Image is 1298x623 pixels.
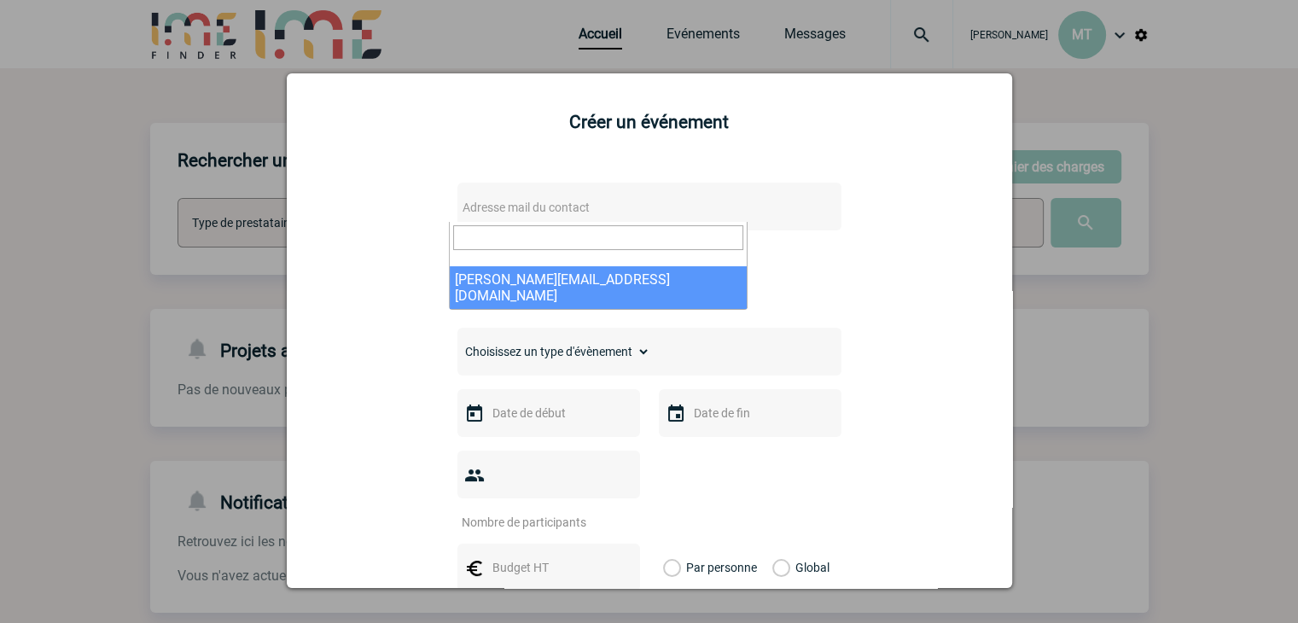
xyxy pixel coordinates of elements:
[463,201,590,214] span: Adresse mail du contact
[308,112,991,132] h2: Créer un événement
[772,544,783,591] label: Global
[488,556,606,579] input: Budget HT
[457,511,618,533] input: Nombre de participants
[690,402,807,424] input: Date de fin
[488,402,606,424] input: Date de début
[663,544,682,591] label: Par personne
[450,266,747,309] li: [PERSON_NAME][EMAIL_ADDRESS][DOMAIN_NAME]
